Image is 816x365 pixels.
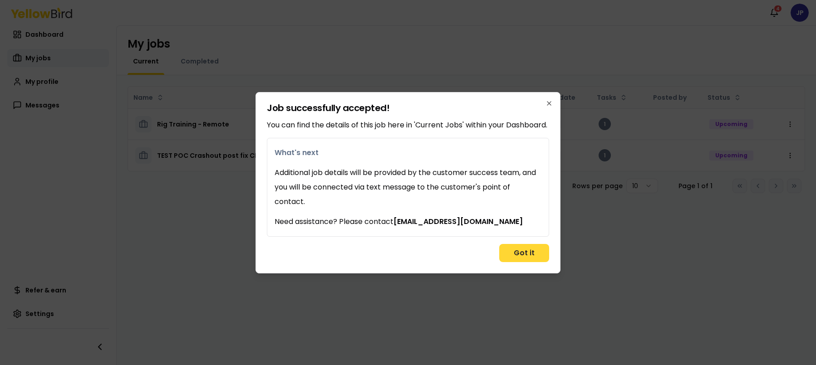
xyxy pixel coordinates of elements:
[275,147,541,158] span: What's next
[267,103,549,112] h2: Job successfully accepted!
[499,244,549,262] button: Got it
[275,165,541,209] p: Additional job details will be provided by the customer success team, and you will be connected v...
[393,216,523,227] a: [EMAIL_ADDRESS][DOMAIN_NAME]
[267,120,549,131] p: You can find the details of this job here in 'Current Jobs' within your Dashboard.
[275,216,541,227] span: Need assistance? Please contact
